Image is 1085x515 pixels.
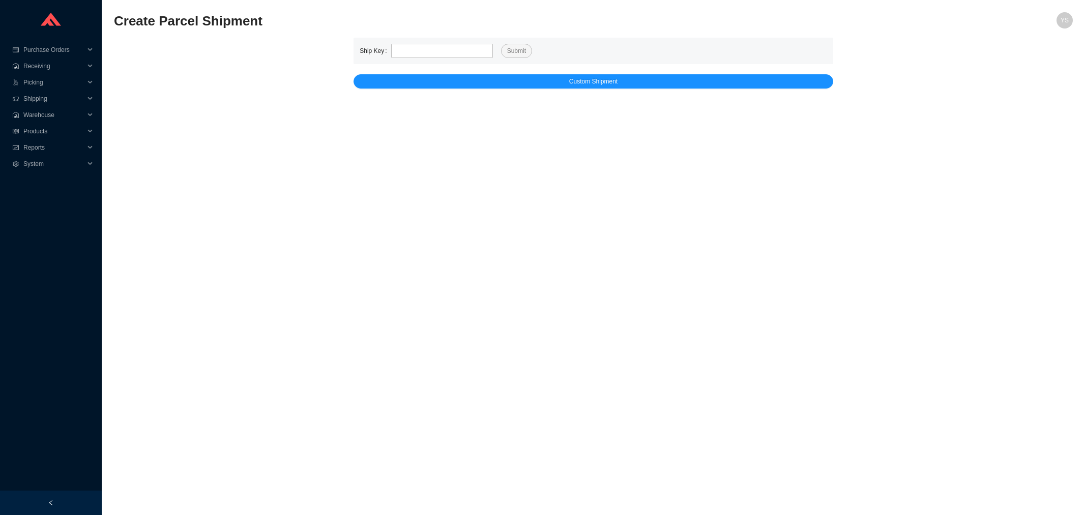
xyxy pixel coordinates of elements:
[12,47,19,53] span: credit-card
[23,107,84,123] span: Warehouse
[354,74,833,89] button: Custom Shipment
[501,44,532,58] button: Submit
[23,156,84,172] span: System
[48,500,54,506] span: left
[23,139,84,156] span: Reports
[23,123,84,139] span: Products
[23,74,84,91] span: Picking
[23,58,84,74] span: Receiving
[12,145,19,151] span: fund
[12,128,19,134] span: read
[1061,12,1069,28] span: YS
[23,42,84,58] span: Purchase Orders
[360,44,391,58] label: Ship Key
[23,91,84,107] span: Shipping
[569,76,618,87] span: Custom Shipment
[12,161,19,167] span: setting
[114,12,833,30] h2: Create Parcel Shipment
